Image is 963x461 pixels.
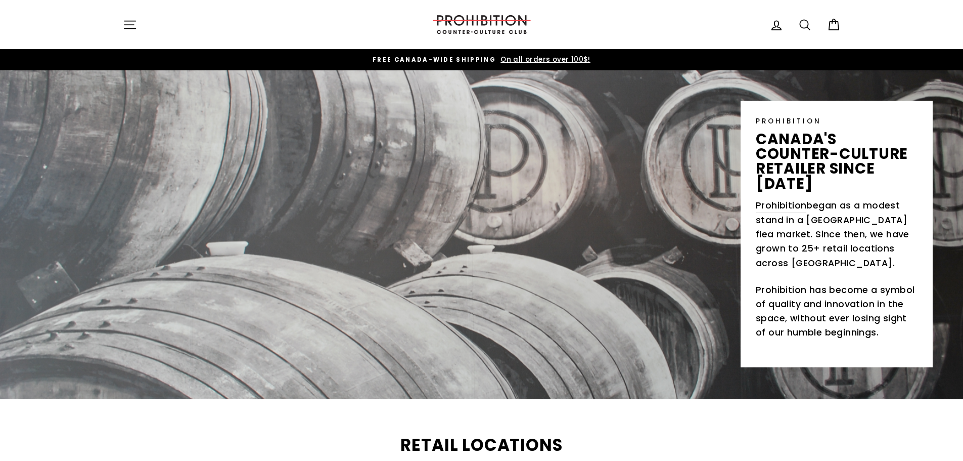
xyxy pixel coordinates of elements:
a: FREE CANADA-WIDE SHIPPING On all orders over 100$! [125,54,838,65]
p: PROHIBITION [756,116,918,127]
p: began as a modest stand in a [GEOGRAPHIC_DATA] flea market. Since then, we have grown to 25+ reta... [756,198,918,270]
p: Prohibition has become a symbol of quality and innovation in the space, without ever losing sight... [756,283,918,340]
span: FREE CANADA-WIDE SHIPPING [373,56,496,64]
p: canada's counter-culture retailer since [DATE] [756,132,918,191]
span: On all orders over 100$! [498,55,590,64]
img: PROHIBITION COUNTER-CULTURE CLUB [431,15,532,34]
h2: Retail Locations [123,437,841,454]
a: Prohibition [756,198,806,213]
